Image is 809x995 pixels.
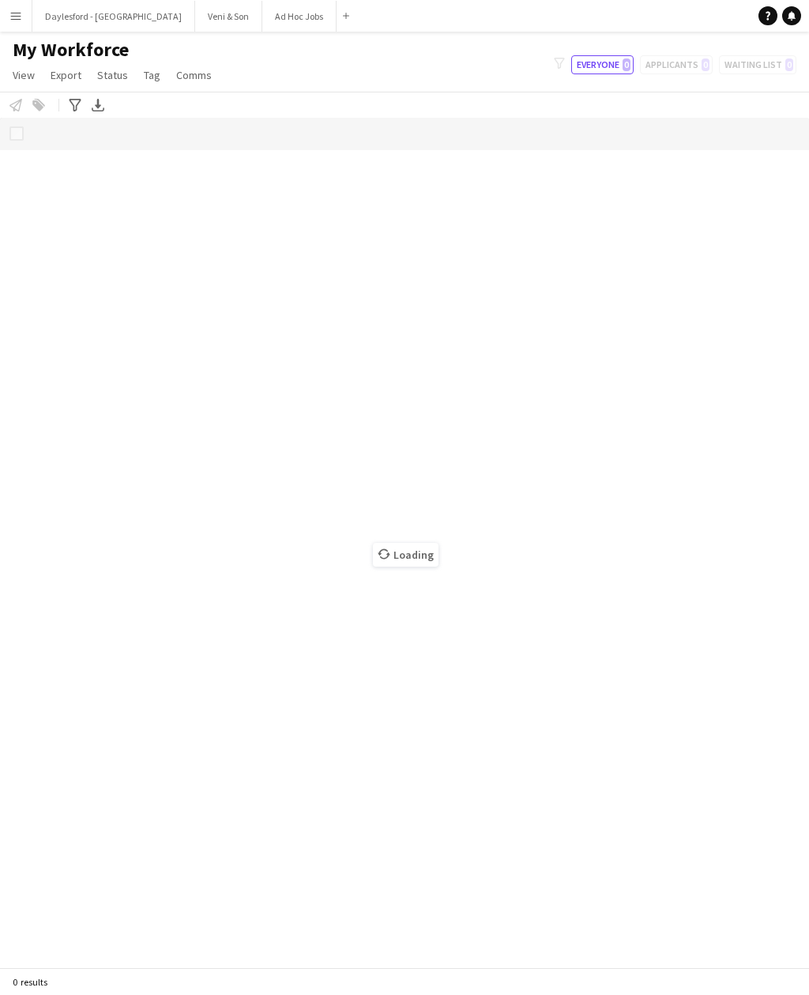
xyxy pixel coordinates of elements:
[623,58,630,71] span: 0
[6,65,41,85] a: View
[195,1,262,32] button: Veni & Son
[91,65,134,85] a: Status
[13,38,129,62] span: My Workforce
[44,65,88,85] a: Export
[170,65,218,85] a: Comms
[32,1,195,32] button: Daylesford - [GEOGRAPHIC_DATA]
[13,68,35,82] span: View
[137,65,167,85] a: Tag
[373,543,438,567] span: Loading
[262,1,337,32] button: Ad Hoc Jobs
[97,68,128,82] span: Status
[88,96,107,115] app-action-btn: Export XLSX
[144,68,160,82] span: Tag
[176,68,212,82] span: Comms
[51,68,81,82] span: Export
[571,55,634,74] button: Everyone0
[66,96,85,115] app-action-btn: Advanced filters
